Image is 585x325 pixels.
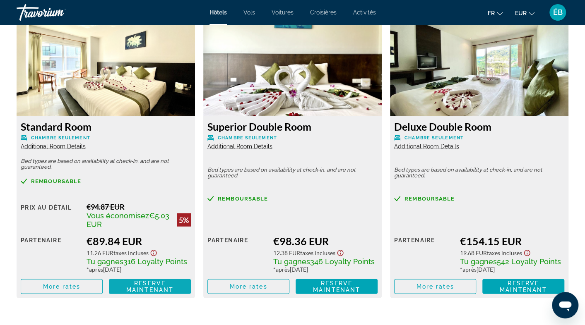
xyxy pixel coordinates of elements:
a: Travorium [17,2,99,23]
span: Reserve maintenant [126,280,173,293]
div: €154.15 EUR [460,235,564,247]
button: Show Taxes and Fees disclaimer [522,247,532,257]
span: Remboursable [404,196,455,201]
span: Chambre seulement [218,135,277,141]
button: Show Taxes and Fees disclaimer [335,247,345,257]
div: Partenaire [21,235,80,273]
a: Voitures [272,9,294,16]
p: Bed types are based on availability at check-in, and are not guaranteed. [394,167,564,179]
button: More rates [207,279,289,294]
span: après [89,266,103,273]
div: * [DATE] [460,266,564,273]
span: Vous économisez [87,211,149,220]
div: * [DATE] [87,266,191,273]
button: More rates [21,279,103,294]
span: 12.38 EUR [273,249,300,256]
span: Tu gagnes [460,257,497,266]
span: 11.26 EUR [87,249,113,256]
span: Chambre seulement [404,135,464,141]
span: Taxes incluses [487,249,522,256]
span: 542 Loyalty Points [497,257,561,266]
iframe: Bouton de lancement de la fenêtre de messagerie [552,292,578,318]
a: Vols [243,9,255,16]
span: Tu gagnes [273,257,310,266]
button: Change currency [515,7,534,19]
span: Additional Room Details [21,143,86,150]
div: Partenaire [394,235,454,273]
a: Remboursable [394,196,564,202]
h3: Deluxe Double Room [394,120,564,133]
div: Prix au détail [21,202,80,229]
span: Reserve maintenant [313,280,360,293]
h3: Superior Double Room [207,120,378,133]
a: Hôtels [209,9,227,16]
span: More rates [230,283,267,290]
button: Change language [488,7,503,19]
span: après [276,266,290,273]
button: Reserve maintenant [109,279,191,294]
span: Chambre seulement [31,135,90,141]
span: More rates [416,283,454,290]
a: Remboursable [21,178,191,184]
div: Partenaire [207,235,267,273]
a: Croisières [310,9,337,16]
h3: Standard Room [21,120,191,133]
span: Remboursable [218,196,268,201]
a: Remboursable [207,196,378,202]
span: fr [488,10,495,17]
span: Additional Room Details [394,143,459,150]
div: €89.84 EUR [87,235,191,247]
p: Bed types are based on availability at check-in, and are not guaranteed. [21,158,191,170]
span: après [462,266,477,273]
button: More rates [394,279,476,294]
span: Taxes incluses [300,249,335,256]
button: Reserve maintenant [482,279,564,294]
button: User Menu [547,4,568,21]
div: 5% [177,213,191,227]
span: ÉB [553,8,563,17]
span: Taxes incluses [113,249,149,256]
span: 346 Loyalty Points [310,257,375,266]
img: Superior Double Room [203,13,382,116]
span: €5.03 EUR [87,211,169,229]
button: Reserve maintenant [296,279,378,294]
a: Activités [353,9,376,16]
span: 316 Loyalty Points [123,257,187,266]
span: EUR [515,10,527,17]
button: Show Taxes and Fees disclaimer [149,247,159,257]
span: Additional Room Details [207,143,272,150]
span: 19.68 EUR [460,249,487,256]
span: More rates [43,283,81,290]
img: Standard Room [17,13,195,116]
div: * [DATE] [273,266,378,273]
span: Reserve maintenant [500,280,547,293]
span: Remboursable [31,179,81,184]
div: €94.87 EUR [87,202,191,211]
img: Deluxe Double Room [390,13,568,116]
div: €98.36 EUR [273,235,378,247]
p: Bed types are based on availability at check-in, and are not guaranteed. [207,167,378,179]
span: Tu gagnes [87,257,123,266]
